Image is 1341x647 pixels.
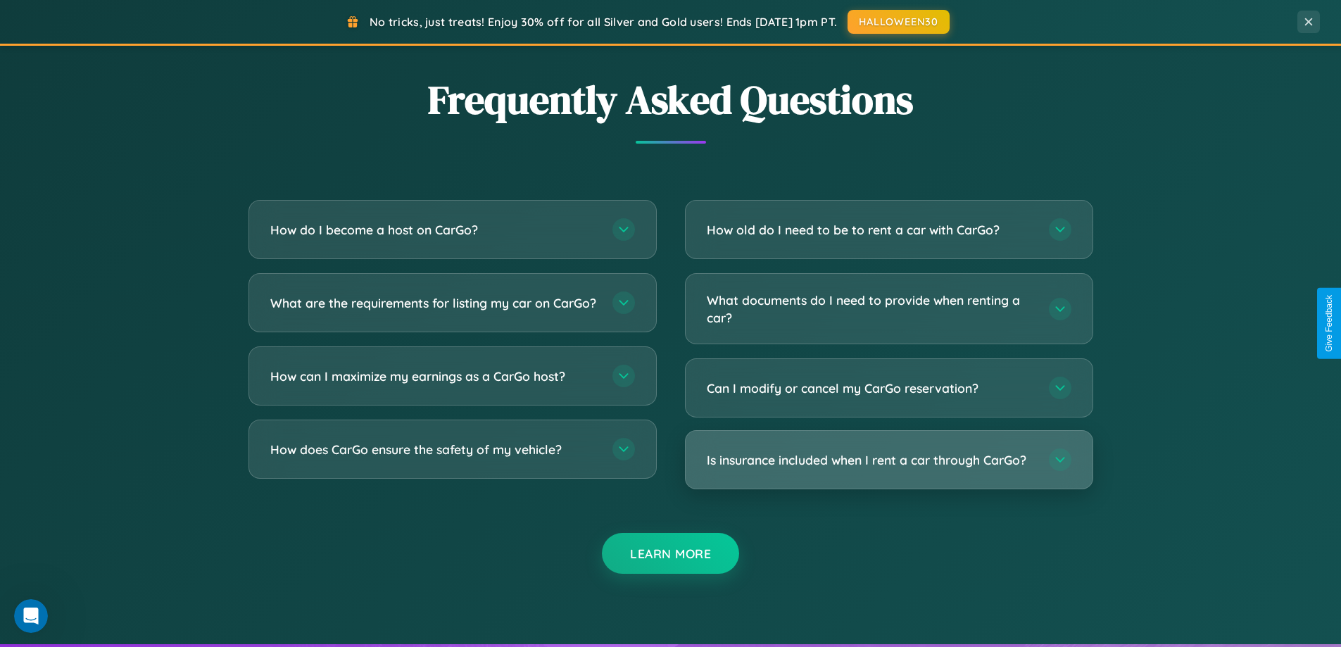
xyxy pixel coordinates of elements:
[707,291,1035,326] h3: What documents do I need to provide when renting a car?
[270,441,598,458] h3: How does CarGo ensure the safety of my vehicle?
[14,599,48,633] iframe: Intercom live chat
[707,451,1035,469] h3: Is insurance included when I rent a car through CarGo?
[248,73,1093,127] h2: Frequently Asked Questions
[602,533,739,574] button: Learn More
[848,10,950,34] button: HALLOWEEN30
[707,221,1035,239] h3: How old do I need to be to rent a car with CarGo?
[370,15,837,29] span: No tricks, just treats! Enjoy 30% off for all Silver and Gold users! Ends [DATE] 1pm PT.
[707,379,1035,397] h3: Can I modify or cancel my CarGo reservation?
[270,221,598,239] h3: How do I become a host on CarGo?
[270,294,598,312] h3: What are the requirements for listing my car on CarGo?
[1324,295,1334,352] div: Give Feedback
[270,368,598,385] h3: How can I maximize my earnings as a CarGo host?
